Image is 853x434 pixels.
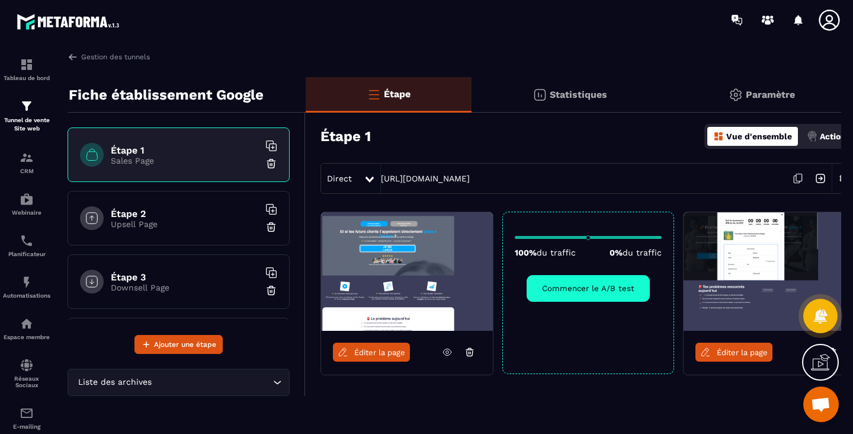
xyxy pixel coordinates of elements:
[3,209,50,216] p: Webinaire
[69,83,264,107] p: Fiche établissement Google
[537,248,576,257] span: du traffic
[3,90,50,142] a: formationformationTunnel de vente Site web
[726,132,792,141] p: Vue d'ensemble
[111,272,259,283] h6: Étape 3
[68,52,150,62] a: Gestion des tunnels
[3,334,50,340] p: Espace membre
[327,174,352,183] span: Direct
[713,131,724,142] img: dashboard-orange.40269519.svg
[265,221,277,233] img: trash
[354,348,405,357] span: Éditer la page
[717,348,768,357] span: Éditer la page
[68,52,78,62] img: arrow
[3,116,50,133] p: Tunnel de vente Site web
[111,208,259,219] h6: Étape 2
[20,358,34,372] img: social-network
[20,275,34,289] img: automations
[809,167,832,190] img: arrow-next.bcc2205e.svg
[20,192,34,206] img: automations
[154,339,216,350] span: Ajouter une étape
[320,128,371,145] h3: Étape 1
[3,49,50,90] a: formationformationTableau de bord
[3,251,50,257] p: Planificateur
[527,275,650,302] button: Commencer le A/B test
[803,387,839,422] div: Ouvrir le chat
[20,234,34,248] img: scheduler
[3,75,50,81] p: Tableau de bord
[820,132,850,141] p: Actions
[550,89,607,100] p: Statistiques
[729,88,743,102] img: setting-gr.5f69749f.svg
[610,248,662,257] p: 0%
[333,343,410,362] a: Éditer la page
[623,248,662,257] span: du traffic
[265,285,277,296] img: trash
[75,376,154,389] span: Liste des archives
[321,212,493,331] img: image
[265,158,277,170] img: trash
[3,266,50,308] a: automationsautomationsAutomatisations
[20,406,34,420] img: email
[384,88,411,100] p: Étape
[381,174,470,183] a: [URL][DOMAIN_NAME]
[68,369,290,396] div: Search for option
[3,183,50,225] a: automationsautomationsWebinaire
[20,317,34,331] img: automations
[3,423,50,430] p: E-mailing
[134,335,223,354] button: Ajouter une étape
[695,343,772,362] a: Éditer la page
[3,225,50,266] a: schedulerschedulerPlanificateur
[515,248,576,257] p: 100%
[3,349,50,397] a: social-networksocial-networkRéseaux Sociaux
[20,58,34,72] img: formation
[3,168,50,174] p: CRM
[111,156,259,165] p: Sales Page
[3,308,50,349] a: automationsautomationsEspace membre
[20,151,34,165] img: formation
[111,283,259,292] p: Downsell Page
[3,142,50,183] a: formationformationCRM
[17,11,123,33] img: logo
[533,88,547,102] img: stats.20deebd0.svg
[367,87,381,101] img: bars-o.4a397970.svg
[111,219,259,229] p: Upsell Page
[746,89,795,100] p: Paramètre
[154,376,270,389] input: Search for option
[807,131,817,142] img: actions.d6e523a2.png
[3,375,50,388] p: Réseaux Sociaux
[111,145,259,156] h6: Étape 1
[20,99,34,113] img: formation
[3,292,50,299] p: Automatisations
